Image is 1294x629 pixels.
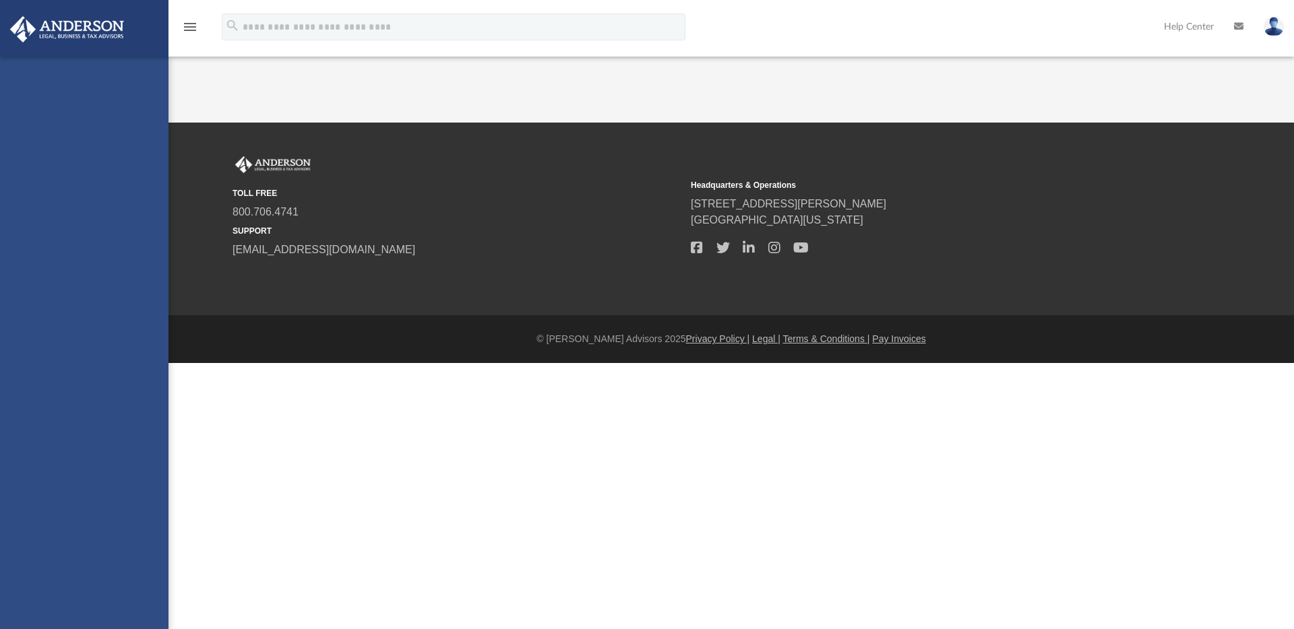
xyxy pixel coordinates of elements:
small: TOLL FREE [233,187,681,199]
a: Pay Invoices [872,333,925,344]
a: [STREET_ADDRESS][PERSON_NAME] [691,198,886,209]
small: Headquarters & Operations [691,179,1140,191]
a: Terms & Conditions | [783,333,870,344]
div: © [PERSON_NAME] Advisors 2025 [168,332,1294,346]
a: 800.706.4741 [233,206,299,218]
img: Anderson Advisors Platinum Portal [6,16,128,42]
a: [GEOGRAPHIC_DATA][US_STATE] [691,214,863,226]
a: menu [182,26,198,35]
i: menu [182,19,198,35]
small: SUPPORT [233,225,681,237]
i: search [225,18,240,33]
a: [EMAIL_ADDRESS][DOMAIN_NAME] [233,244,415,255]
img: Anderson Advisors Platinum Portal [233,156,313,174]
a: Legal | [752,333,780,344]
a: Privacy Policy | [686,333,750,344]
img: User Pic [1264,17,1284,36]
